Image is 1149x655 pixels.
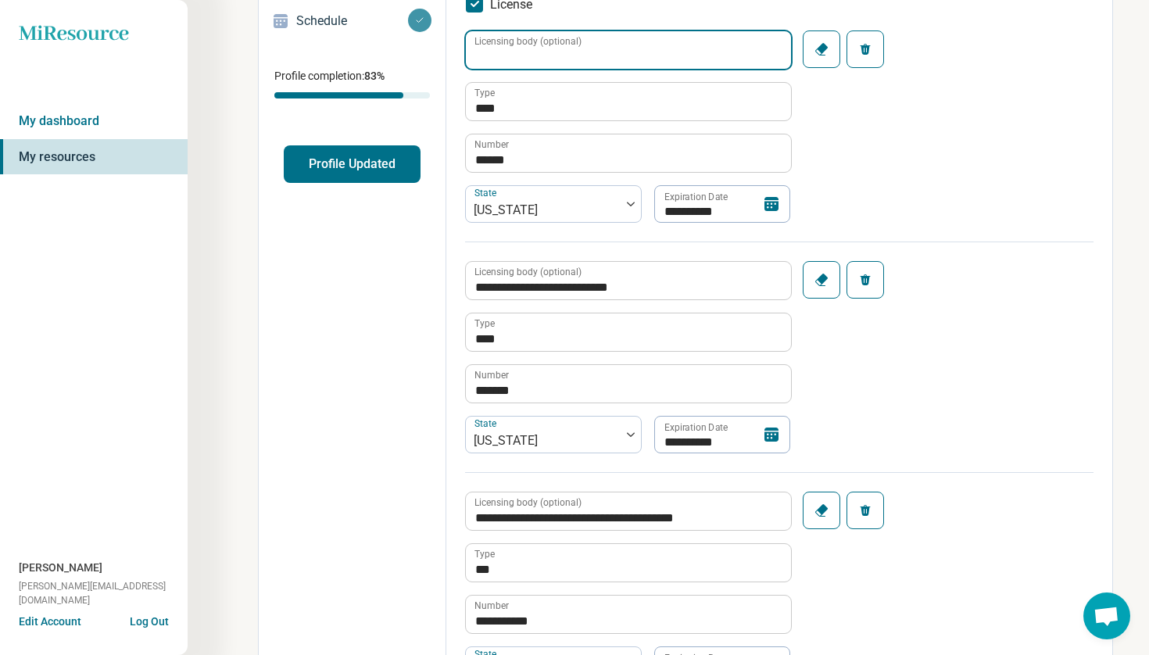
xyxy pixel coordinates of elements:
[474,37,582,46] label: Licensing body (optional)
[474,267,582,277] label: Licensing body (optional)
[284,145,421,183] button: Profile Updated
[259,2,446,40] a: Schedule
[474,319,495,328] label: Type
[130,614,169,626] button: Log Out
[466,313,791,351] input: credential.licenses.1.name
[19,579,188,607] span: [PERSON_NAME][EMAIL_ADDRESS][DOMAIN_NAME]
[364,70,385,82] span: 83 %
[474,549,495,559] label: Type
[474,601,509,610] label: Number
[259,59,446,108] div: Profile completion:
[1083,592,1130,639] div: Open chat
[474,88,495,98] label: Type
[474,370,509,380] label: Number
[466,544,791,582] input: credential.licenses.2.name
[296,12,408,30] p: Schedule
[474,419,499,430] label: State
[274,92,430,98] div: Profile completion
[466,83,791,120] input: credential.licenses.0.name
[474,188,499,199] label: State
[474,140,509,149] label: Number
[19,560,102,576] span: [PERSON_NAME]
[474,498,582,507] label: Licensing body (optional)
[19,614,81,630] button: Edit Account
